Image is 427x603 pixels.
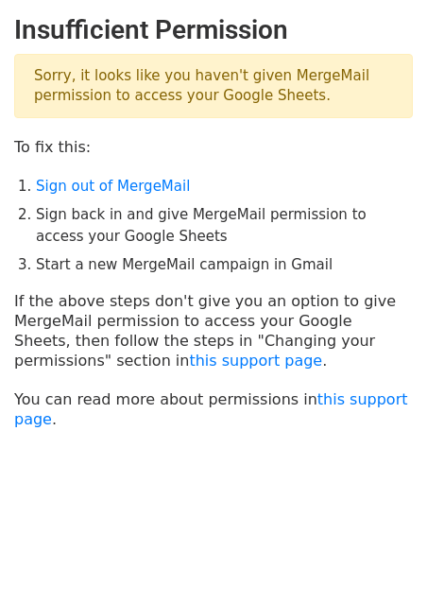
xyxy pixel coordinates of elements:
[36,178,190,195] a: Sign out of MergeMail
[14,137,413,157] p: To fix this:
[36,204,413,247] li: Sign back in and give MergeMail permission to access your Google Sheets
[14,389,413,429] p: You can read more about permissions in .
[14,54,413,118] p: Sorry, it looks like you haven't given MergeMail permission to access your Google Sheets.
[36,254,413,276] li: Start a new MergeMail campaign in Gmail
[14,291,413,370] p: If the above steps don't give you an option to give MergeMail permission to access your Google Sh...
[189,352,322,370] a: this support page
[14,14,413,46] h2: Insufficient Permission
[14,390,408,428] a: this support page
